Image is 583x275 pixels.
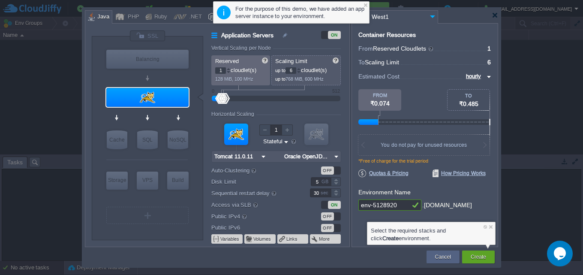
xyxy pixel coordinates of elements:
[547,241,574,266] iframe: chat widget
[106,50,189,69] div: Load Balancer
[459,100,478,107] span: ₹0.485
[106,88,189,107] div: Application Servers
[358,32,416,38] div: Container Resources
[211,212,298,221] label: Public IPv4
[358,169,409,177] span: Quotas & Pricing
[253,236,272,242] button: Volumes
[106,172,128,190] div: Storage Containers
[211,177,298,186] label: Disk Limit
[275,65,338,74] p: cloudlet(s)
[373,45,434,52] span: Reserved Cloudlets
[358,72,400,81] span: Estimated Cost
[487,45,491,52] span: 1
[106,207,189,224] div: Create New Layer
[286,236,298,242] button: Links
[471,253,486,261] button: Create
[107,130,127,149] div: Cache
[433,169,486,177] span: How Pricing Works
[358,59,365,66] span: To
[215,76,253,82] span: 128 MiB, 100 MHz
[321,189,330,197] div: sec
[215,58,239,64] span: Reserved
[235,5,365,20] div: For the purpose of this demo, we have added an app server instance to your environment.
[358,93,401,98] div: FROM
[211,111,256,117] div: Horizontal Scaling
[382,235,399,242] b: Create
[358,189,411,196] label: Environment Name
[152,11,167,24] div: Ruby
[371,227,492,242] div: Select the required stacks and click environment.
[321,224,334,232] div: OFF
[167,172,189,189] div: Build
[285,76,324,82] span: 768 MiB, 600 MHz
[321,212,334,221] div: OFF
[137,172,158,189] div: VPS
[211,166,298,175] label: Auto-Clustering
[422,199,472,211] div: .[DOMAIN_NAME]
[487,59,491,66] span: 6
[319,236,331,242] button: More
[137,130,158,149] div: SQL
[211,188,298,198] label: Sequential restart delay
[186,11,202,24] div: .NET
[211,45,273,51] div: Vertical Scaling per Node
[137,172,158,190] div: Elastic VPS
[365,59,399,66] span: Scaling Limit
[275,68,285,73] span: up to
[106,172,128,189] div: Storage
[275,76,285,82] span: up to
[370,100,390,107] span: ₹0.074
[358,45,373,52] span: From
[212,88,214,94] div: 0
[168,130,188,149] div: NoSQL
[215,65,267,74] p: cloudlet(s)
[328,201,341,209] div: ON
[358,158,491,169] div: *Free of charge for the trial period
[448,93,490,98] div: TO
[275,58,307,64] span: Scaling Limit
[168,130,188,149] div: NoSQL Databases
[211,223,298,232] label: Public IPv6
[137,130,158,149] div: SQL Databases
[332,88,340,94] div: 512
[220,236,240,242] button: Variables
[125,11,139,24] div: PHP
[322,178,330,186] div: GB
[435,253,451,261] button: Cancel
[328,31,341,39] div: ON
[211,200,298,209] label: Access via SLB
[95,11,109,24] div: Java
[167,172,189,190] div: Build Node
[321,166,334,175] div: OFF
[106,50,189,69] div: Balancing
